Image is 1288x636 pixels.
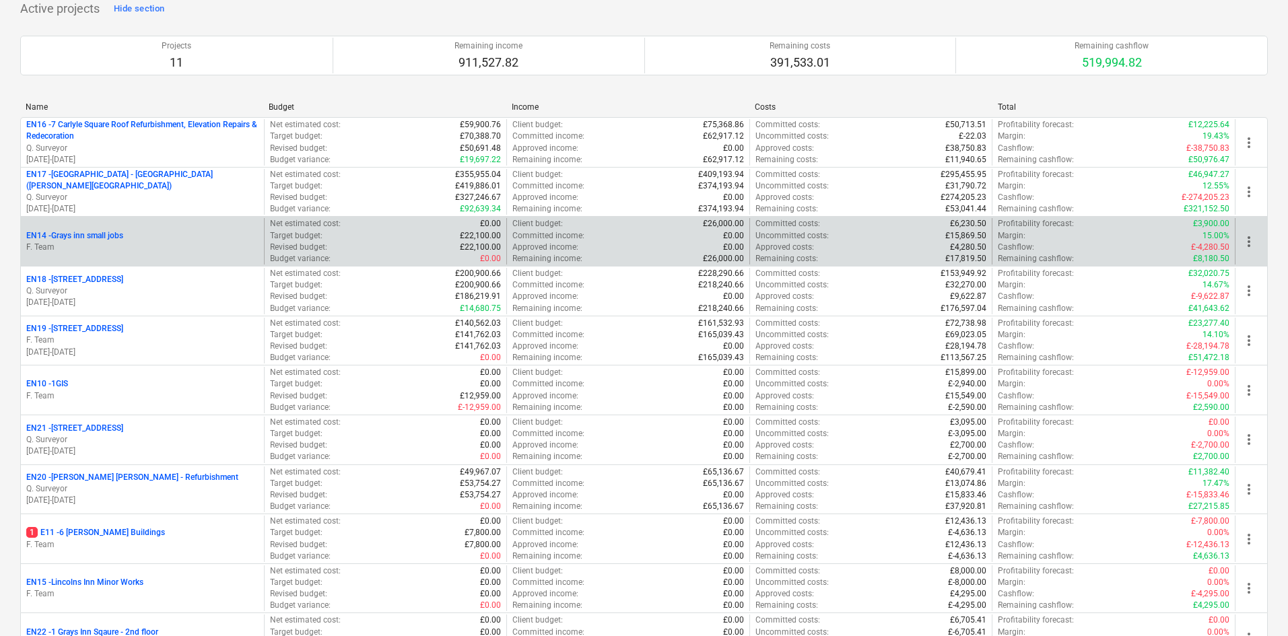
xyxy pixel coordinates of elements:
p: Profitability forecast : [998,119,1074,131]
span: more_vert [1241,531,1257,547]
p: £228,290.66 [698,268,744,279]
p: Profitability forecast : [998,218,1074,229]
p: [DATE] - [DATE] [26,154,259,166]
p: Target budget : [270,478,323,489]
p: Margin : [998,230,1025,242]
p: Remaining income : [512,352,582,363]
p: Remaining cashflow : [998,303,1074,314]
p: 391,533.01 [770,55,830,71]
p: £113,567.25 [941,352,986,363]
p: Profitability forecast : [998,466,1074,478]
p: £50,976.47 [1188,154,1229,166]
p: £22,100.00 [460,242,501,253]
p: Net estimated cost : [270,119,341,131]
p: Client budget : [512,318,563,329]
p: EN14 - Grays inn small jobs [26,230,123,242]
p: 0.00% [1207,428,1229,439]
span: more_vert [1241,135,1257,151]
p: [DATE] - [DATE] [26,297,259,308]
p: Client budget : [512,119,563,131]
span: more_vert [1241,283,1257,299]
p: Cashflow : [998,439,1034,451]
p: [DATE] - [DATE] [26,203,259,215]
p: £-3,095.00 [948,428,986,439]
div: EN14 -Grays inn small jobsF. Team [26,230,259,253]
p: £75,368.86 [703,119,744,131]
p: Remaining cashflow : [998,154,1074,166]
p: £62,917.12 [703,154,744,166]
p: Approved income : [512,439,578,451]
p: £53,754.27 [460,478,501,489]
div: Total [998,102,1230,112]
p: EN19 - [STREET_ADDRESS] [26,323,123,334]
p: £0.00 [723,291,744,302]
p: £0.00 [480,367,501,378]
div: EN15 -Lincolns Inn Minor WorksF. Team [26,577,259,600]
p: Approved income : [512,143,578,154]
p: Revised budget : [270,390,327,402]
p: Approved costs : [755,143,814,154]
p: Uncommitted costs : [755,279,829,291]
p: Margin : [998,329,1025,341]
p: £23,277.40 [1188,318,1229,329]
p: Committed costs : [755,466,820,478]
p: Remaining costs : [755,303,818,314]
p: EN17 - [GEOGRAPHIC_DATA] - [GEOGRAPHIC_DATA] ([PERSON_NAME][GEOGRAPHIC_DATA]) [26,169,259,192]
p: £41,643.62 [1188,303,1229,314]
p: £295,455.95 [941,169,986,180]
p: £-12,959.00 [458,402,501,413]
p: 15.00% [1202,230,1229,242]
p: £6,230.50 [950,218,986,229]
p: £-4,280.50 [1191,242,1229,253]
p: Remaining income : [512,203,582,215]
p: £-2,700.00 [1191,439,1229,451]
p: £92,639.34 [460,203,501,215]
p: £53,041.44 [945,203,986,215]
p: Q. Surveyor [26,434,259,446]
p: £0.00 [723,428,744,439]
p: £-38,750.83 [1186,143,1229,154]
p: £50,691.48 [460,143,501,154]
p: Q. Surveyor [26,143,259,154]
p: Remaining income : [512,402,582,413]
p: F. Team [26,242,259,253]
p: 14.10% [1202,329,1229,341]
p: £11,940.65 [945,154,986,166]
iframe: Chat Widget [1221,571,1288,636]
p: Remaining income : [512,253,582,264]
p: £355,955.04 [455,169,501,180]
p: £46,947.27 [1188,169,1229,180]
p: £200,900.66 [455,279,501,291]
p: £59,900.76 [460,119,501,131]
p: £0.00 [723,378,744,390]
p: Committed costs : [755,119,820,131]
p: £0.00 [480,439,501,451]
p: Committed income : [512,428,584,439]
p: Target budget : [270,131,323,142]
p: Q. Surveyor [26,483,259,495]
p: £15,899.00 [945,367,986,378]
p: £-22.03 [959,131,986,142]
p: Approved income : [512,291,578,302]
div: Costs [755,102,987,112]
p: £200,900.66 [455,268,501,279]
p: F. Team [26,588,259,600]
p: Approved costs : [755,291,814,302]
p: Approved income : [512,390,578,402]
p: £218,240.66 [698,303,744,314]
div: Hide section [114,1,164,17]
p: Remaining cashflow : [998,253,1074,264]
p: £32,020.75 [1188,268,1229,279]
p: Projects [162,40,191,52]
p: Client budget : [512,367,563,378]
p: Uncommitted costs : [755,428,829,439]
p: Remaining income : [512,303,582,314]
p: Remaining income : [512,154,582,166]
p: Target budget : [270,329,323,341]
div: EN17 -[GEOGRAPHIC_DATA] - [GEOGRAPHIC_DATA] ([PERSON_NAME][GEOGRAPHIC_DATA])Q. Surveyor[DATE]-[DATE] [26,169,259,215]
p: £0.00 [723,230,744,242]
p: £140,562.03 [455,318,501,329]
p: [DATE] - [DATE] [26,446,259,457]
p: Approved costs : [755,242,814,253]
p: Remaining income : [512,451,582,462]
